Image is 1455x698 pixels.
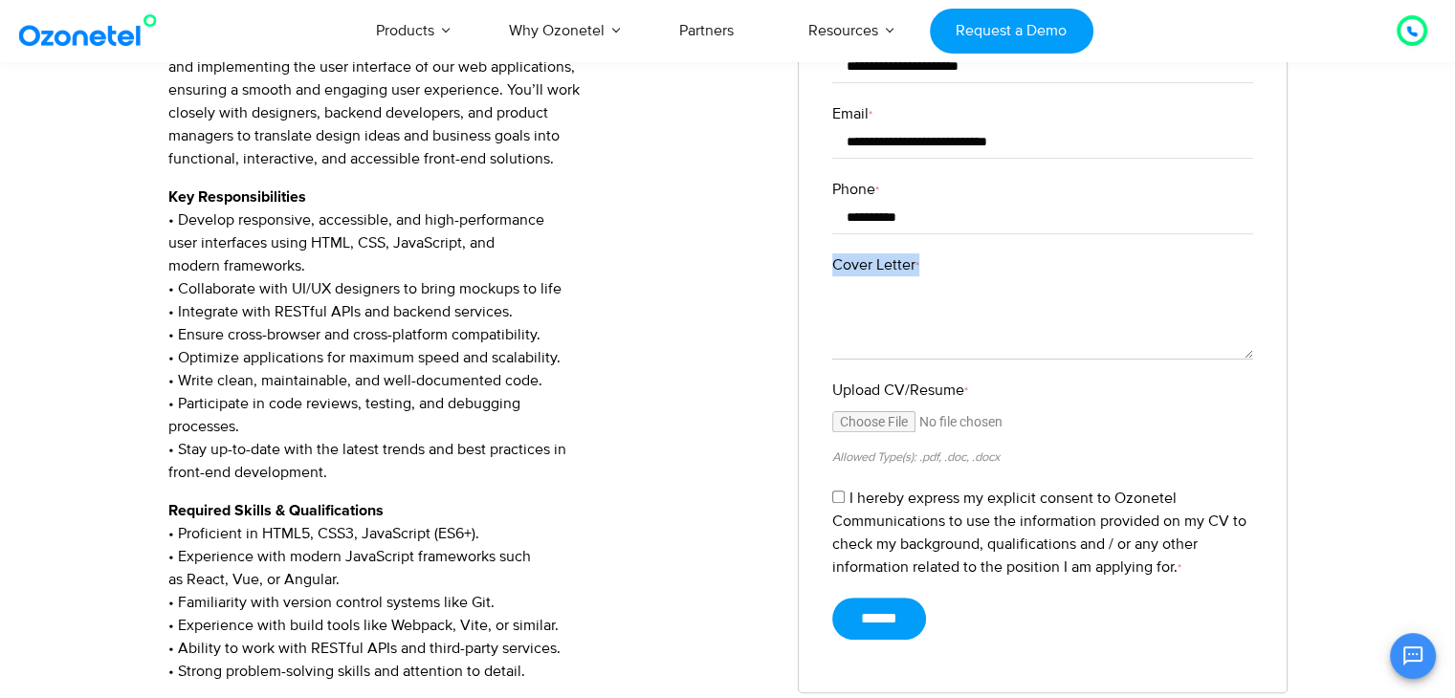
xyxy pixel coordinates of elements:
[832,449,1000,465] small: Allowed Type(s): .pdf, .doc, .docx
[832,379,1253,402] label: Upload CV/Resume
[832,102,1253,125] label: Email
[168,499,770,683] p: • Proficient in HTML5, CSS3, JavaScript (ES6+). • Experience with modern JavaScript frameworks su...
[168,503,384,518] strong: Required Skills & Qualifications
[1390,633,1436,679] button: Open chat
[832,489,1246,577] label: I hereby express my explicit consent to Ozonetel Communications to use the information provided o...
[930,9,1093,54] a: Request a Demo
[832,178,1253,201] label: Phone
[832,253,1253,276] label: Cover Letter
[168,185,770,484] p: • Develop responsive, accessible, and high-performance user interfaces using HTML, CSS, JavaScrip...
[168,189,306,205] strong: Key Responsibilities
